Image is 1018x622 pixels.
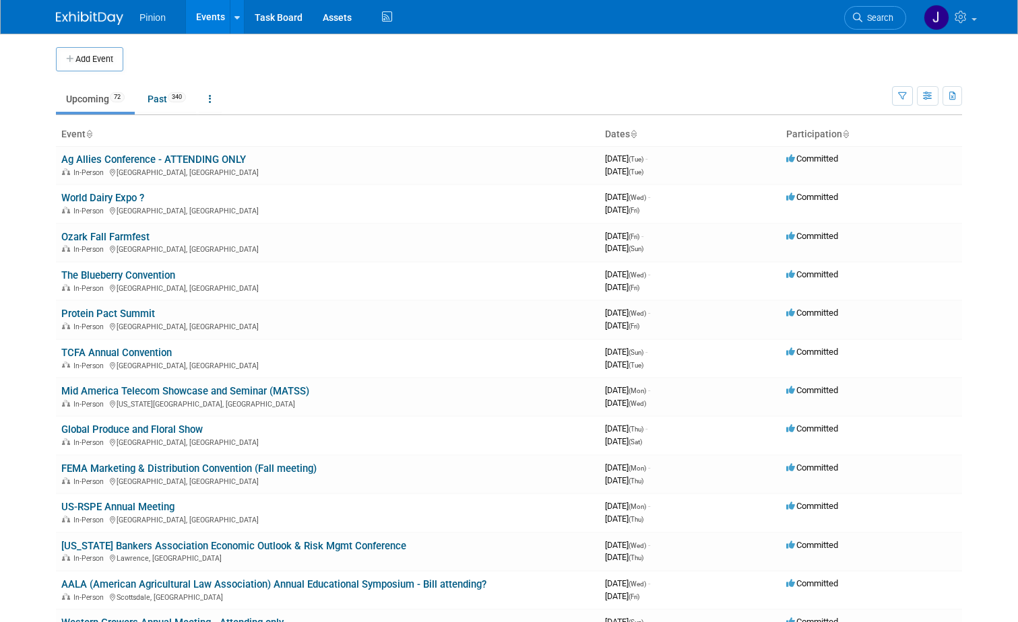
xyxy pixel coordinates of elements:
a: Protein Pact Summit [61,308,155,320]
img: In-Person Event [62,207,70,213]
a: Sort by Participation Type [842,129,849,139]
span: (Fri) [629,322,639,330]
span: (Fri) [629,284,639,291]
span: (Fri) [629,233,639,240]
img: In-Person Event [62,361,70,368]
span: [DATE] [605,205,639,215]
span: [DATE] [605,192,650,202]
span: [DATE] [605,282,639,292]
span: In-Person [73,400,108,409]
span: [DATE] [605,552,643,562]
span: Committed [786,308,838,318]
div: Lawrence, [GEOGRAPHIC_DATA] [61,552,594,563]
span: - [648,578,650,588]
span: (Fri) [629,593,639,600]
span: (Sat) [629,438,642,446]
img: In-Person Event [62,245,70,252]
span: In-Person [73,322,108,331]
span: In-Person [73,245,108,254]
div: [GEOGRAPHIC_DATA], [GEOGRAPHIC_DATA] [61,205,594,215]
span: In-Person [73,438,108,447]
img: Jennifer Plumisto [924,5,949,30]
span: (Mon) [629,387,646,394]
span: - [645,153,647,164]
a: Sort by Start Date [630,129,637,139]
span: In-Person [73,207,108,215]
span: - [648,269,650,279]
span: (Sun) [629,349,643,356]
span: [DATE] [605,514,643,524]
a: Mid America Telecom Showcase and Seminar (MATSS) [61,385,309,397]
a: Past340 [137,86,196,112]
span: - [648,462,650,473]
span: (Wed) [629,580,646,588]
a: The Blueberry Convention [61,269,175,281]
span: Pinion [139,12,166,23]
img: In-Person Event [62,516,70,522]
span: (Wed) [629,542,646,549]
span: [DATE] [605,308,650,318]
span: (Thu) [629,554,643,561]
th: Event [56,123,600,146]
span: Committed [786,153,838,164]
div: [GEOGRAPHIC_DATA], [GEOGRAPHIC_DATA] [61,514,594,524]
span: [DATE] [605,423,647,434]
a: Search [844,6,906,30]
span: In-Person [73,554,108,563]
img: In-Person Event [62,438,70,445]
span: In-Person [73,516,108,524]
a: TCFA Annual Convention [61,347,172,359]
span: Committed [786,578,838,588]
span: (Tue) [629,155,643,163]
img: In-Person Event [62,593,70,600]
a: AALA (American Agricultural Law Association) Annual Educational Symposium - Bill attending? [61,578,486,590]
span: (Wed) [629,310,646,317]
span: - [648,501,650,511]
div: Scottsdale, [GEOGRAPHIC_DATA] [61,591,594,602]
div: [US_STATE][GEOGRAPHIC_DATA], [GEOGRAPHIC_DATA] [61,398,594,409]
span: [DATE] [605,243,643,253]
span: [DATE] [605,475,643,485]
button: Add Event [56,47,123,71]
span: (Tue) [629,168,643,176]
a: Global Produce and Floral Show [61,423,203,436]
span: 340 [168,92,186,102]
img: In-Person Event [62,477,70,484]
div: [GEOGRAPHIC_DATA], [GEOGRAPHIC_DATA] [61,166,594,177]
th: Dates [600,123,781,146]
span: Committed [786,462,838,473]
span: Committed [786,269,838,279]
span: - [648,540,650,550]
span: [DATE] [605,436,642,446]
span: - [648,385,650,395]
span: [DATE] [605,231,643,241]
span: Committed [786,231,838,241]
a: Ag Allies Conference - ATTENDING ONLY [61,153,246,166]
span: [DATE] [605,153,647,164]
img: In-Person Event [62,400,70,407]
span: (Mon) [629,503,646,510]
span: [DATE] [605,385,650,395]
a: US-RSPE Annual Meeting [61,501,174,513]
span: Committed [786,423,838,434]
a: [US_STATE] Bankers Association Economic Outlook & Risk Mgmt Conference [61,540,406,552]
div: [GEOGRAPHIC_DATA], [GEOGRAPHIC_DATA] [61,359,594,370]
div: [GEOGRAPHIC_DATA], [GEOGRAPHIC_DATA] [61,282,594,293]
span: In-Person [73,361,108,370]
img: In-Person Event [62,554,70,561]
a: Sort by Event Name [86,129,92,139]
a: Upcoming72 [56,86,135,112]
span: [DATE] [605,540,650,550]
img: ExhibitDay [56,11,123,25]
span: [DATE] [605,269,650,279]
a: Ozark Fall Farmfest [61,231,150,243]
span: [DATE] [605,501,650,511]
span: - [648,192,650,202]
span: (Thu) [629,477,643,485]
span: [DATE] [605,166,643,176]
span: (Thu) [629,425,643,433]
span: In-Person [73,168,108,177]
span: [DATE] [605,347,647,357]
span: Committed [786,385,838,395]
span: In-Person [73,593,108,602]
